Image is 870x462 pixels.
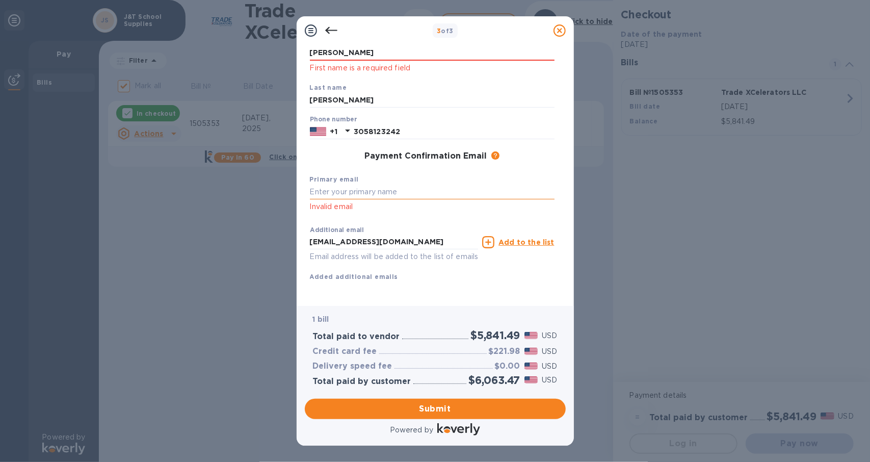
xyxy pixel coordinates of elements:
h3: $221.98 [489,347,520,356]
img: USD [524,332,538,339]
h3: Credit card fee [313,347,377,356]
h3: Delivery speed fee [313,362,392,371]
h2: $5,841.49 [470,329,520,342]
input: Enter additional email [310,235,479,250]
input: Enter your phone number [354,124,555,139]
p: USD [542,346,557,357]
p: Powered by [390,425,433,435]
input: Enter your primary name [310,185,555,200]
img: US [310,126,326,137]
b: Last name [310,84,347,91]
p: USD [542,330,557,341]
b: Added additional emails [310,273,398,280]
h3: Total paid to vendor [313,332,400,342]
p: First name is a required field [310,62,555,74]
img: Logo [437,423,480,435]
span: 3 [437,27,441,35]
span: Submit [313,403,558,415]
img: USD [524,348,538,355]
img: USD [524,376,538,383]
button: Submit [305,399,566,419]
b: 1 bill [313,315,329,323]
p: USD [542,361,557,372]
h3: Payment Confirmation Email [365,151,487,161]
label: Additional email [310,227,364,233]
b: of 3 [437,27,454,35]
u: Add to the list [498,238,554,246]
p: Invalid email [310,201,555,213]
h3: $0.00 [495,362,520,371]
p: +1 [330,126,337,137]
input: Enter your last name [310,93,555,108]
input: Enter your first name [310,45,555,61]
img: USD [524,363,538,370]
p: Email address will be added to the list of emails [310,251,479,263]
h2: $6,063.47 [468,374,520,387]
p: USD [542,375,557,386]
b: Primary email [310,175,359,183]
label: Phone number [310,117,357,123]
h3: Total paid by customer [313,377,411,387]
